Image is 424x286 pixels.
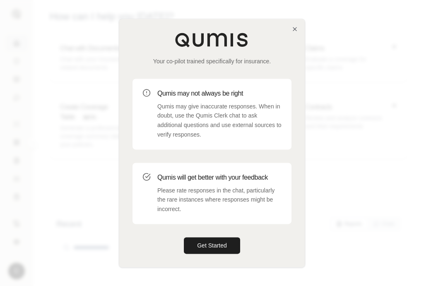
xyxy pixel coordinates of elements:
h3: Qumis will get better with your feedback [157,173,282,183]
button: Get Started [184,237,240,254]
p: Please rate responses in the chat, particularly the rare instances where responses might be incor... [157,186,282,214]
h3: Qumis may not always be right [157,89,282,99]
p: Qumis may give inaccurate responses. When in doubt, use the Qumis Clerk chat to ask additional qu... [157,102,282,139]
p: Your co-pilot trained specifically for insurance. [132,57,291,65]
img: Qumis Logo [175,32,249,47]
